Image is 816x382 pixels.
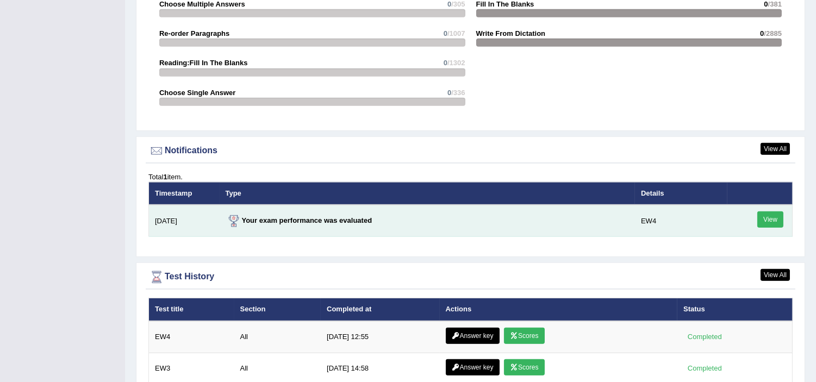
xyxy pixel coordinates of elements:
a: View [757,211,783,228]
a: View All [761,143,790,155]
div: Test History [148,269,793,285]
b: 1 [163,173,167,181]
th: Details [635,182,727,205]
a: Scores [504,328,544,344]
strong: Your exam performance was evaluated [226,216,372,224]
td: [DATE] 12:55 [321,321,439,353]
a: Answer key [446,328,500,344]
td: All [234,321,321,353]
strong: Write From Dictation [476,29,546,37]
span: 0 [447,89,451,97]
th: Status [677,298,792,321]
th: Type [220,182,636,205]
td: EW4 [149,321,234,353]
td: [DATE] [149,205,220,237]
span: 0 [760,29,764,37]
div: Completed [683,331,726,343]
strong: Re-order Paragraphs [159,29,229,37]
td: EW4 [635,205,727,237]
div: Notifications [148,143,793,159]
strong: Choose Single Answer [159,89,235,97]
th: Test title [149,298,234,321]
div: Completed [683,363,726,374]
div: Total item. [148,172,793,182]
strong: Reading:Fill In The Blanks [159,59,248,67]
th: Section [234,298,321,321]
th: Timestamp [149,182,220,205]
span: /336 [451,89,465,97]
a: View All [761,269,790,281]
a: Scores [504,359,544,375]
span: /1302 [447,59,465,67]
span: 0 [444,59,447,67]
th: Actions [440,298,678,321]
span: 0 [444,29,447,37]
th: Completed at [321,298,439,321]
span: /2885 [764,29,782,37]
span: /1007 [447,29,465,37]
a: Answer key [446,359,500,375]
